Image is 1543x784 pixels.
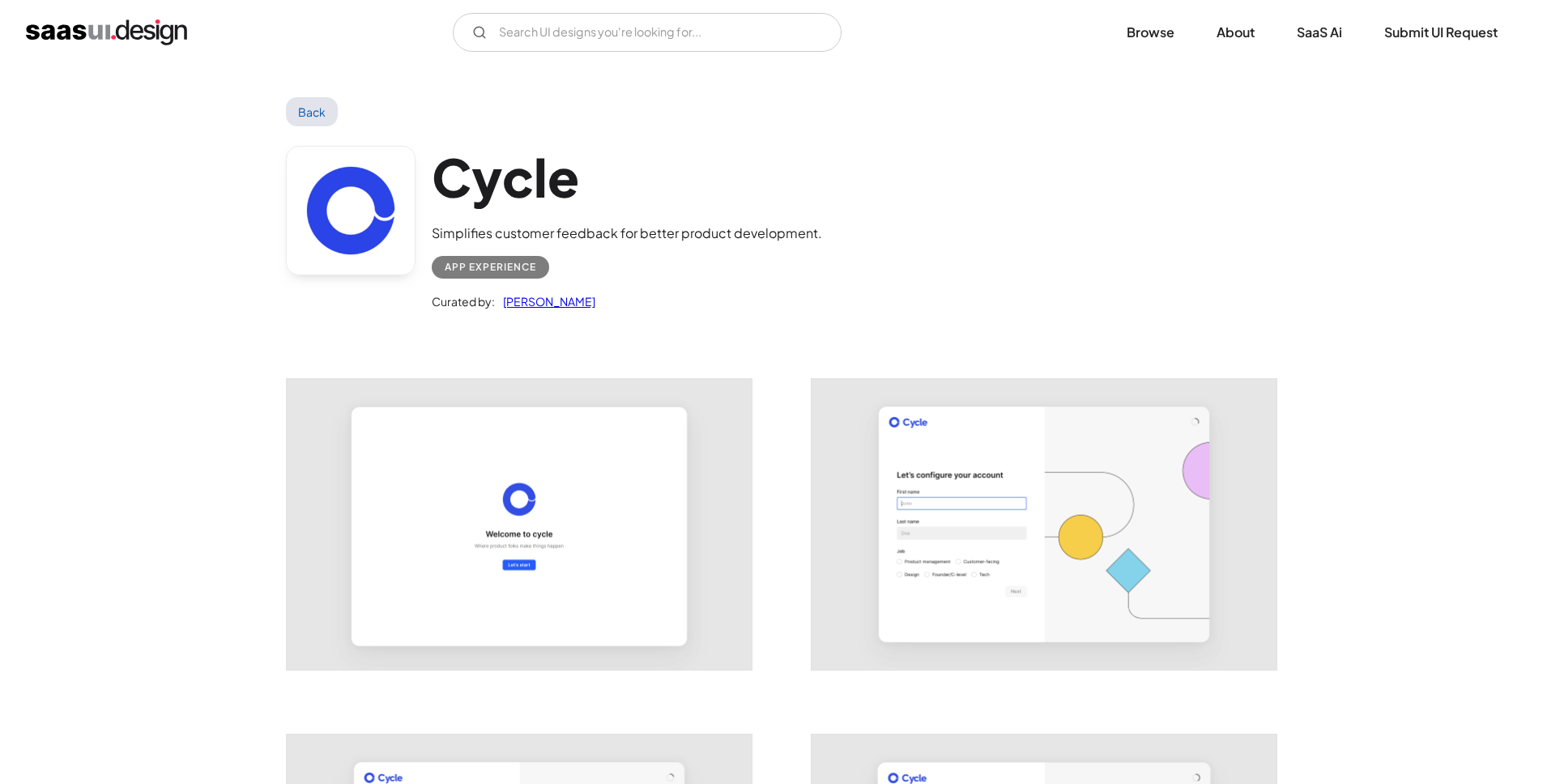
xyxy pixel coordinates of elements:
[1277,15,1362,50] a: SaaS Ai
[453,13,842,52] form: Email Form
[495,292,595,311] a: [PERSON_NAME]
[812,379,1277,670] img: 641986feeb070a7dfc292507_Cycle%20Account%20Configuration%20Screen.png
[287,379,752,670] a: open lightbox
[26,19,187,45] a: home
[1365,15,1517,50] a: Submit UI Request
[286,97,339,126] a: Back
[287,379,752,670] img: 641986e1504ff51eaad84d49_Cycle%20Welcome%20Screen.png
[453,13,842,52] input: Search UI designs you're looking for...
[1197,15,1274,50] a: About
[1107,15,1194,50] a: Browse
[812,379,1277,670] a: open lightbox
[432,292,495,311] div: Curated by:
[432,146,822,208] h1: Cycle
[432,224,822,243] div: Simplifies customer feedback for better product development.
[445,258,536,277] div: App Experience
